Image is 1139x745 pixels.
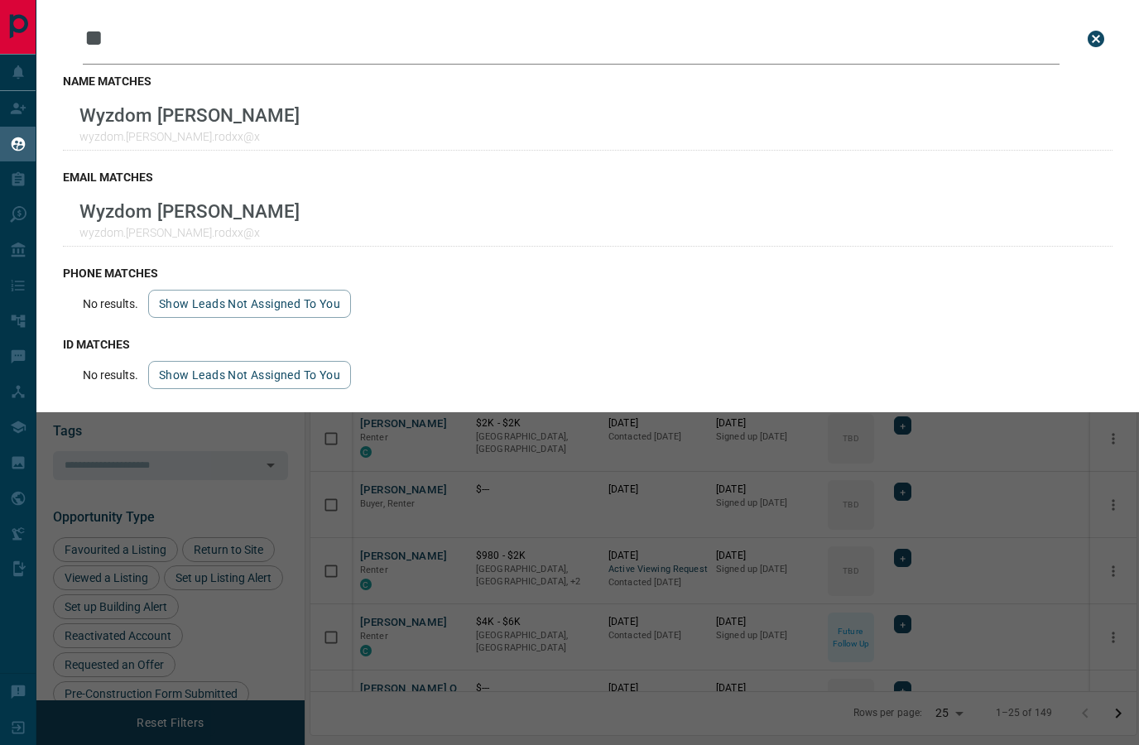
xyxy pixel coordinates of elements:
[63,267,1113,280] h3: phone matches
[148,290,351,318] button: show leads not assigned to you
[1079,22,1113,55] button: close search bar
[63,338,1113,351] h3: id matches
[63,171,1113,184] h3: email matches
[79,226,300,239] p: wyzdom.[PERSON_NAME].rodxx@x
[79,200,300,222] p: Wyzdom [PERSON_NAME]
[148,361,351,389] button: show leads not assigned to you
[63,74,1113,88] h3: name matches
[79,130,300,143] p: wyzdom.[PERSON_NAME].rodxx@x
[83,297,138,310] p: No results.
[83,368,138,382] p: No results.
[79,104,300,126] p: Wyzdom [PERSON_NAME]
